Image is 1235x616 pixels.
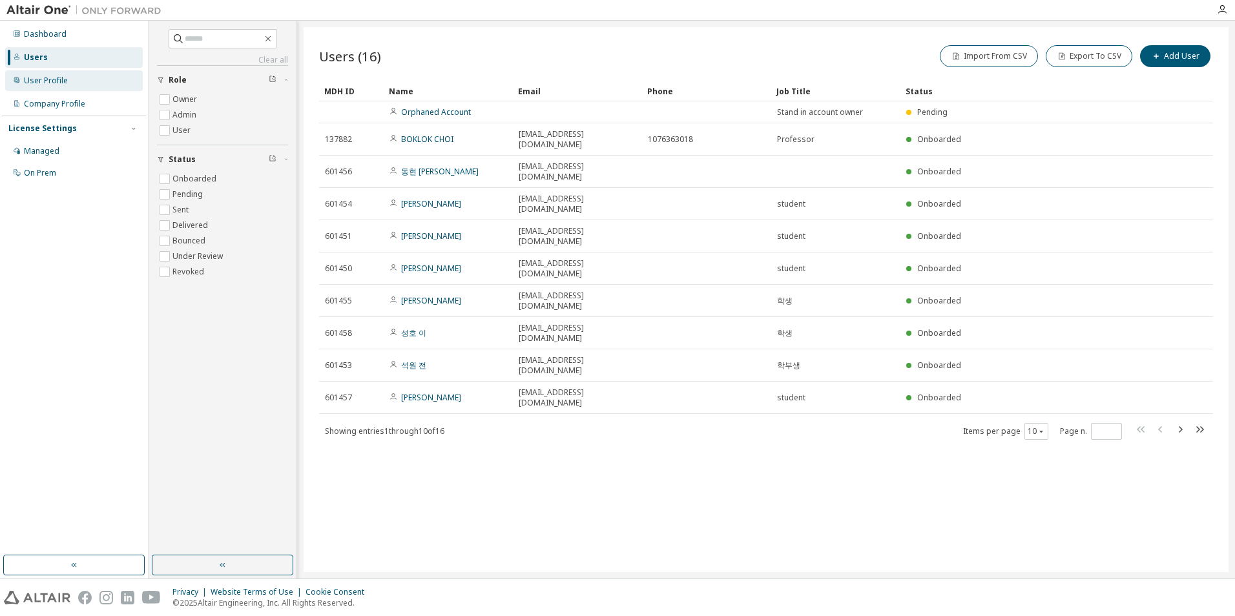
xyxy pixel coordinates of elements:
[157,66,288,94] button: Role
[389,81,508,101] div: Name
[777,263,805,274] span: student
[172,171,219,187] label: Onboarded
[24,146,59,156] div: Managed
[325,328,352,338] span: 601458
[777,296,793,306] span: 학생
[519,129,636,150] span: [EMAIL_ADDRESS][DOMAIN_NAME]
[172,249,225,264] label: Under Review
[24,99,85,109] div: Company Profile
[172,264,207,280] label: Revoked
[172,233,208,249] label: Bounced
[325,199,352,209] span: 601454
[172,597,372,608] p: ©
[917,392,961,403] span: Onboarded
[917,107,948,118] span: Pending
[1140,45,1210,67] button: Add User
[519,161,636,182] span: [EMAIL_ADDRESS][DOMAIN_NAME]
[401,134,453,145] a: BOKLOK CHOI
[8,123,77,134] div: License Settings
[917,166,961,177] span: Onboarded
[6,4,168,17] img: Altair One
[917,327,961,338] span: Onboarded
[518,81,637,101] div: Email
[324,81,379,101] div: MDH ID
[648,134,693,145] span: 1076363018
[269,75,276,85] span: Clear filter
[157,55,288,65] a: Clear all
[157,145,288,174] button: Status
[776,81,895,101] div: Job Title
[777,199,805,209] span: student
[319,47,381,65] span: Users (16)
[211,587,306,597] div: Website Terms of Use
[940,45,1038,67] button: Import From CSV
[99,591,113,604] img: instagram.svg
[172,107,199,123] label: Admin
[401,231,461,241] a: [PERSON_NAME]
[777,328,793,338] span: 학생
[519,323,636,344] span: [EMAIL_ADDRESS][DOMAIN_NAME]
[169,75,187,85] span: Role
[24,168,56,178] div: On Prem
[777,107,863,118] span: Stand in account owner
[519,194,636,214] span: [EMAIL_ADDRESS][DOMAIN_NAME]
[24,76,68,86] div: User Profile
[325,263,352,274] span: 601450
[172,92,200,107] label: Owner
[1046,45,1132,67] button: Export To CSV
[917,198,961,209] span: Onboarded
[917,134,961,145] span: Onboarded
[325,296,352,306] span: 601455
[519,355,636,376] span: [EMAIL_ADDRESS][DOMAIN_NAME]
[917,295,961,306] span: Onboarded
[325,134,352,145] span: 137882
[4,591,70,604] img: altair_logo.svg
[401,392,461,403] a: [PERSON_NAME]
[169,154,196,165] span: Status
[777,134,815,145] span: Professor
[917,263,961,274] span: Onboarded
[906,81,1146,101] div: Status
[917,360,961,371] span: Onboarded
[269,154,276,165] span: Clear filter
[172,587,211,597] div: Privacy
[325,426,444,436] span: Showing entries 1 through 10 of 16
[401,327,426,338] a: 성호 이
[777,360,800,371] span: 학부생
[917,231,961,241] span: Onboarded
[777,393,805,403] span: student
[172,187,205,202] label: Pending
[519,258,636,279] span: [EMAIL_ADDRESS][DOMAIN_NAME]
[172,202,191,218] label: Sent
[172,218,211,233] label: Delivered
[306,587,372,597] div: Cookie Consent
[1060,423,1122,440] span: Page n.
[519,387,636,408] span: [EMAIL_ADDRESS][DOMAIN_NAME]
[519,226,636,247] span: [EMAIL_ADDRESS][DOMAIN_NAME]
[172,123,193,138] label: User
[401,360,426,371] a: 석원 전
[24,52,48,63] div: Users
[401,107,471,118] a: Orphaned Account
[142,591,161,604] img: youtube.svg
[180,597,355,608] font: 2025 Altair Engineering, Inc. All Rights Reserved.
[963,423,1048,440] span: Items per page
[647,81,766,101] div: Phone
[401,198,461,209] a: [PERSON_NAME]
[78,591,92,604] img: facebook.svg
[777,231,805,241] span: student
[325,231,352,241] span: 601451
[24,29,67,39] div: Dashboard
[325,393,352,403] span: 601457
[1028,426,1045,436] button: 10
[121,591,134,604] img: linkedin.svg
[401,263,461,274] a: [PERSON_NAME]
[401,295,461,306] a: [PERSON_NAME]
[401,166,479,177] a: 동현 [PERSON_NAME]
[325,360,352,371] span: 601453
[519,291,636,311] span: [EMAIL_ADDRESS][DOMAIN_NAME]
[325,167,352,177] span: 601456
